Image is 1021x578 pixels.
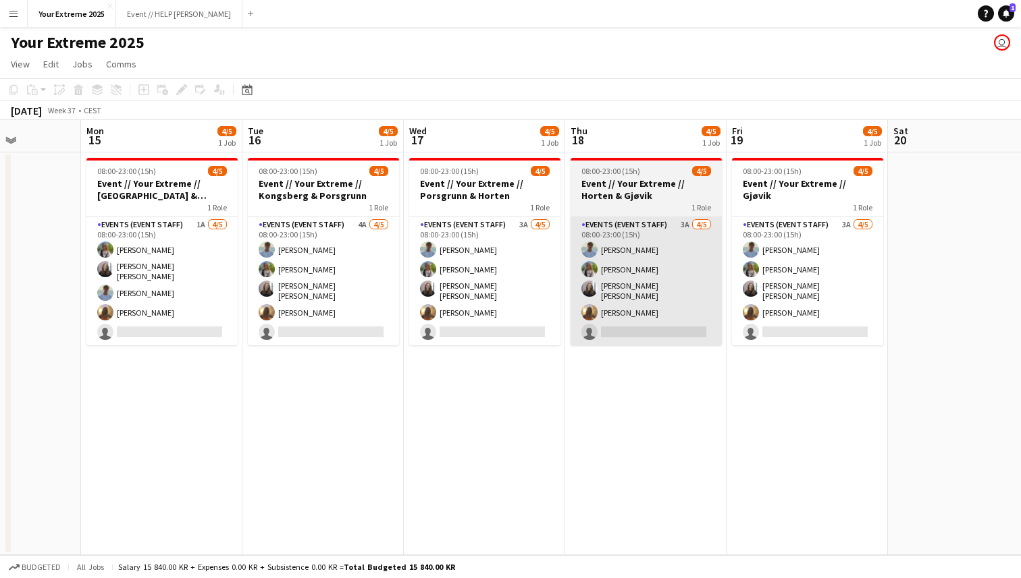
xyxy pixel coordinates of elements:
[72,58,93,70] span: Jobs
[571,177,722,202] h3: Event // Your Extreme // Horten & Gjøvik
[5,55,35,73] a: View
[116,1,242,27] button: Event // HELP [PERSON_NAME]
[11,58,30,70] span: View
[994,34,1010,51] app-user-avatar: Lars Songe
[248,177,399,202] h3: Event // Your Extreme // Kongsberg & Porsgrunn
[730,132,743,148] span: 19
[1010,3,1016,12] span: 1
[248,158,399,345] app-job-card: 08:00-23:00 (15h)4/5Event // Your Extreme // Kongsberg & Porsgrunn1 RoleEvents (Event Staff)4A4/5...
[218,138,236,148] div: 1 Job
[893,125,908,137] span: Sat
[86,158,238,345] app-job-card: 08:00-23:00 (15h)4/5Event // Your Extreme // [GEOGRAPHIC_DATA] & [GEOGRAPHIC_DATA]1 RoleEvents (E...
[217,126,236,136] span: 4/5
[702,138,720,148] div: 1 Job
[530,202,550,212] span: 1 Role
[11,32,145,53] h1: Your Extreme 2025
[743,166,802,176] span: 08:00-23:00 (15h)
[541,138,558,148] div: 1 Job
[86,177,238,202] h3: Event // Your Extreme // [GEOGRAPHIC_DATA] & [GEOGRAPHIC_DATA]
[74,562,107,572] span: All jobs
[101,55,142,73] a: Comms
[571,158,722,345] app-job-card: 08:00-23:00 (15h)4/5Event // Your Extreme // Horten & Gjøvik1 RoleEvents (Event Staff)3A4/508:00-...
[732,158,883,345] app-job-card: 08:00-23:00 (15h)4/5Event // Your Extreme // Gjøvik1 RoleEvents (Event Staff)3A4/508:00-23:00 (15...
[854,166,872,176] span: 4/5
[118,562,455,572] div: Salary 15 840.00 KR + Expenses 0.00 KR + Subsistence 0.00 KR =
[11,104,42,117] div: [DATE]
[97,166,156,176] span: 08:00-23:00 (15h)
[691,202,711,212] span: 1 Role
[369,166,388,176] span: 4/5
[38,55,64,73] a: Edit
[106,58,136,70] span: Comms
[409,217,560,345] app-card-role: Events (Event Staff)3A4/508:00-23:00 (15h)[PERSON_NAME][PERSON_NAME][PERSON_NAME] [PERSON_NAME][P...
[207,202,227,212] span: 1 Role
[891,132,908,148] span: 20
[540,126,559,136] span: 4/5
[22,562,61,572] span: Budgeted
[67,55,98,73] a: Jobs
[45,105,78,115] span: Week 37
[853,202,872,212] span: 1 Role
[259,166,317,176] span: 08:00-23:00 (15h)
[246,132,263,148] span: 16
[28,1,116,27] button: Your Extreme 2025
[344,562,455,572] span: Total Budgeted 15 840.00 KR
[84,105,101,115] div: CEST
[379,126,398,136] span: 4/5
[248,217,399,345] app-card-role: Events (Event Staff)4A4/508:00-23:00 (15h)[PERSON_NAME][PERSON_NAME][PERSON_NAME] [PERSON_NAME][P...
[43,58,59,70] span: Edit
[407,132,427,148] span: 17
[379,138,397,148] div: 1 Job
[86,125,104,137] span: Mon
[569,132,587,148] span: 18
[369,202,388,212] span: 1 Role
[420,166,479,176] span: 08:00-23:00 (15h)
[571,217,722,345] app-card-role: Events (Event Staff)3A4/508:00-23:00 (15h)[PERSON_NAME][PERSON_NAME][PERSON_NAME] [PERSON_NAME][P...
[7,560,63,575] button: Budgeted
[208,166,227,176] span: 4/5
[998,5,1014,22] a: 1
[702,126,721,136] span: 4/5
[863,126,882,136] span: 4/5
[531,166,550,176] span: 4/5
[732,177,883,202] h3: Event // Your Extreme // Gjøvik
[409,125,427,137] span: Wed
[581,166,640,176] span: 08:00-23:00 (15h)
[248,125,263,137] span: Tue
[732,125,743,137] span: Fri
[409,158,560,345] app-job-card: 08:00-23:00 (15h)4/5Event // Your Extreme // Porsgrunn & Horten1 RoleEvents (Event Staff)3A4/508:...
[732,217,883,345] app-card-role: Events (Event Staff)3A4/508:00-23:00 (15h)[PERSON_NAME][PERSON_NAME][PERSON_NAME] [PERSON_NAME][P...
[84,132,104,148] span: 15
[864,138,881,148] div: 1 Job
[409,177,560,202] h3: Event // Your Extreme // Porsgrunn & Horten
[571,125,587,137] span: Thu
[86,217,238,345] app-card-role: Events (Event Staff)1A4/508:00-23:00 (15h)[PERSON_NAME][PERSON_NAME] [PERSON_NAME][PERSON_NAME][P...
[692,166,711,176] span: 4/5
